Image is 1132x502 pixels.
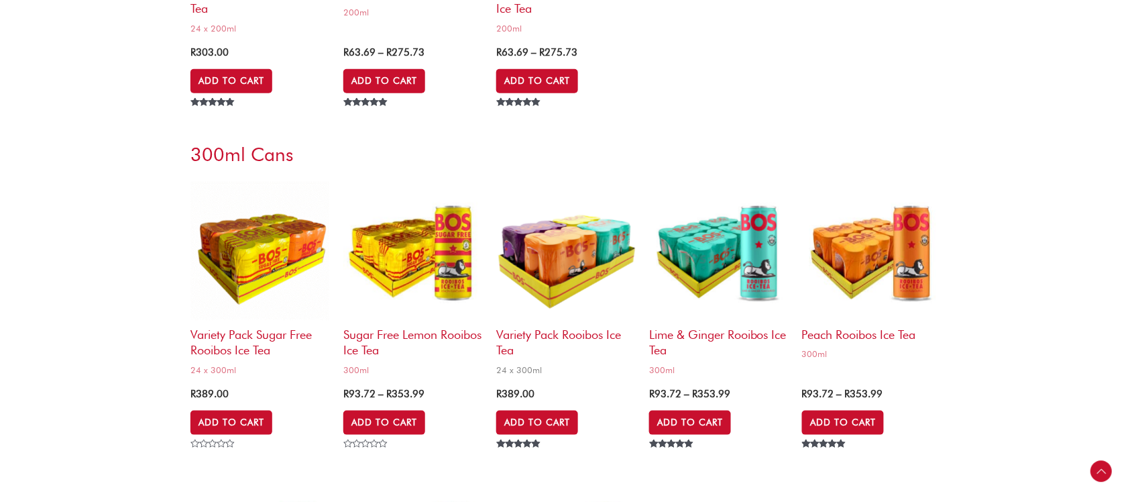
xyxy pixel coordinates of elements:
[190,46,229,58] bdi: 303.00
[343,46,376,58] bdi: 63.69
[343,46,349,58] span: R
[343,411,425,435] a: Select options for “Sugar Free Lemon Rooibos Ice Tea”
[802,411,884,435] a: Select options for “Peach Rooibos Ice Tea”
[190,411,272,435] a: Add to cart: “Variety Pack Sugar Free Rooibos Ice Tea”
[343,388,376,400] bdi: 93.72
[539,46,577,58] bdi: 275.73
[343,7,483,18] span: 200ml
[190,181,330,380] a: Variety Pack Sugar Free Rooibos Ice Tea24 x 300ml
[692,388,697,400] span: R
[649,181,789,320] img: Lime & Ginger Rooibos Ice Tea
[539,46,545,58] span: R
[692,388,730,400] bdi: 353.99
[845,388,850,400] span: R
[190,69,272,93] a: Add to cart: “Variety Pack Rooibos Ice Tea”
[649,320,789,358] h2: Lime & Ginger Rooibos Ice Tea
[496,411,578,435] a: Add to cart: “Variety Pack Rooibos Ice Tea”
[343,181,483,320] img: sugar free lemon rooibos ice tea
[496,320,636,358] h2: Variety Pack Rooibos Ice Tea
[386,388,424,400] bdi: 353.99
[684,388,689,400] span: –
[386,46,392,58] span: R
[845,388,883,400] bdi: 353.99
[496,46,528,58] bdi: 63.69
[496,69,578,93] a: Select options for “Berry Rooibos Ice Tea”
[802,388,834,400] bdi: 93.72
[190,181,330,320] img: variety pack sugar free rooibos ice tea
[343,181,483,380] a: Sugar Free Lemon Rooibos Ice Tea300ml
[496,98,543,137] span: Rated out of 5
[343,364,483,376] span: 300ml
[802,181,942,320] img: Peach Rooibos Ice Tea
[190,23,330,34] span: 24 x 200ml
[649,181,789,380] a: Lime & Ginger Rooibos Ice Tea300ml
[190,98,237,137] span: Rated out of 5
[649,388,655,400] span: R
[649,364,789,376] span: 300ml
[802,181,942,364] a: Peach Rooibos Ice Tea300ml
[802,388,807,400] span: R
[531,46,536,58] span: –
[343,388,349,400] span: R
[378,388,384,400] span: –
[343,98,390,137] span: Rated out of 5
[496,46,502,58] span: R
[190,364,330,376] span: 24 x 300ml
[496,23,636,34] span: 200ml
[190,46,196,58] span: R
[190,388,196,400] span: R
[837,388,842,400] span: –
[496,388,534,400] bdi: 389.00
[343,320,483,358] h2: Sugar Free Lemon Rooibos Ice Tea
[386,46,424,58] bdi: 275.73
[649,411,731,435] a: Select options for “Lime & Ginger Rooibos Ice Tea”
[190,142,942,166] h3: 300ml Cans
[802,440,848,479] span: Rated out of 5
[378,46,384,58] span: –
[496,440,543,479] span: Rated out of 5
[496,364,636,376] span: 24 x 300ml
[496,388,502,400] span: R
[190,388,229,400] bdi: 389.00
[190,320,330,358] h2: Variety Pack Sugar Free Rooibos Ice Tea
[802,348,942,360] span: 300ml
[386,388,392,400] span: R
[802,320,942,342] h2: Peach Rooibos Ice Tea
[649,388,681,400] bdi: 93.72
[496,181,636,380] a: Variety Pack Rooibos Ice Tea24 x 300ml
[496,181,636,320] img: Variety Pack Rooibos Ice Tea
[343,69,425,93] a: Select options for “Peach Rooibos Ice Tea”
[649,440,695,479] span: Rated out of 5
